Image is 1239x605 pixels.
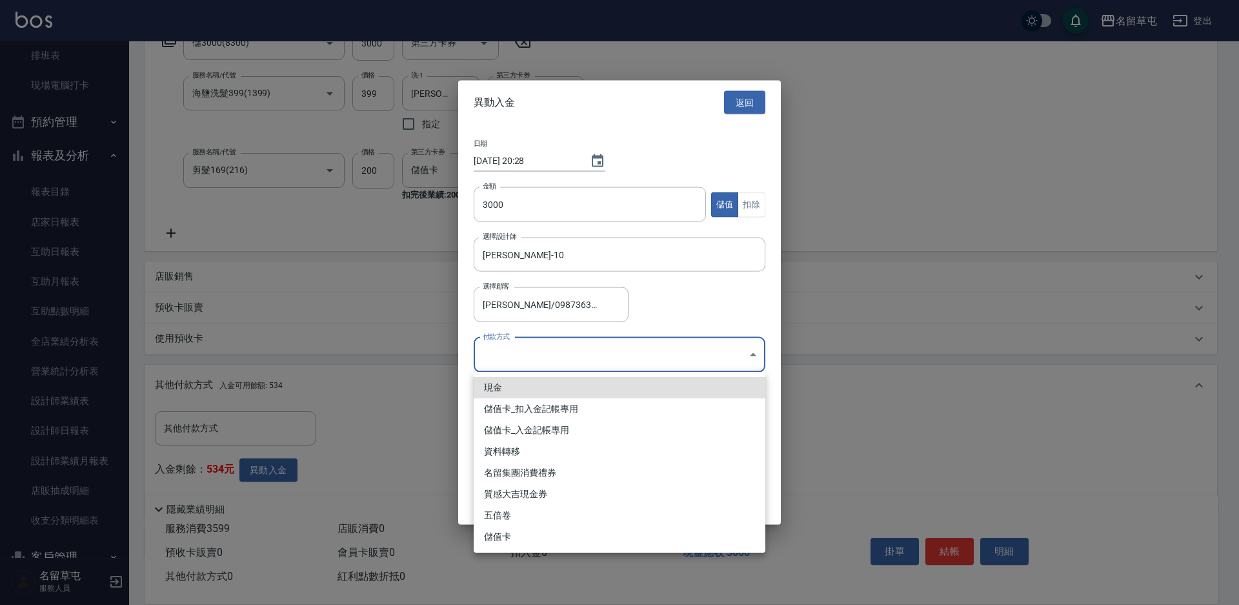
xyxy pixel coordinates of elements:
li: 五倍卷 [474,505,765,526]
li: 現金 [474,377,765,398]
li: 名留集團消費禮券 [474,462,765,484]
li: 質感大吉現金券 [474,484,765,505]
li: 儲值卡 [474,526,765,548]
li: 儲值卡_扣入金記帳專用 [474,398,765,420]
li: 資料轉移 [474,441,765,462]
li: 儲值卡_入金記帳專用 [474,420,765,441]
